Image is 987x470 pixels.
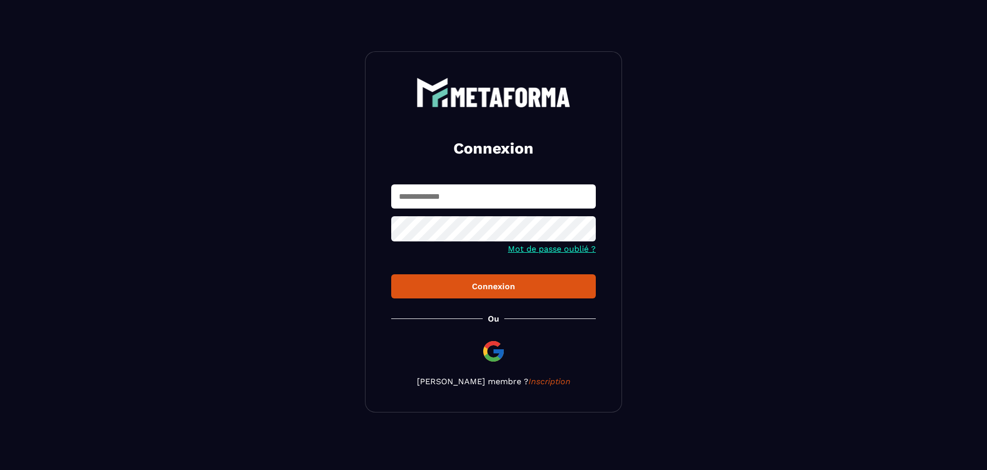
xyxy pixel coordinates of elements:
[508,244,596,254] a: Mot de passe oublié ?
[416,78,571,107] img: logo
[391,78,596,107] a: logo
[404,138,583,159] h2: Connexion
[488,314,499,324] p: Ou
[399,281,588,291] div: Connexion
[528,377,571,386] a: Inscription
[481,339,506,364] img: google
[391,274,596,298] button: Connexion
[391,377,596,386] p: [PERSON_NAME] membre ?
